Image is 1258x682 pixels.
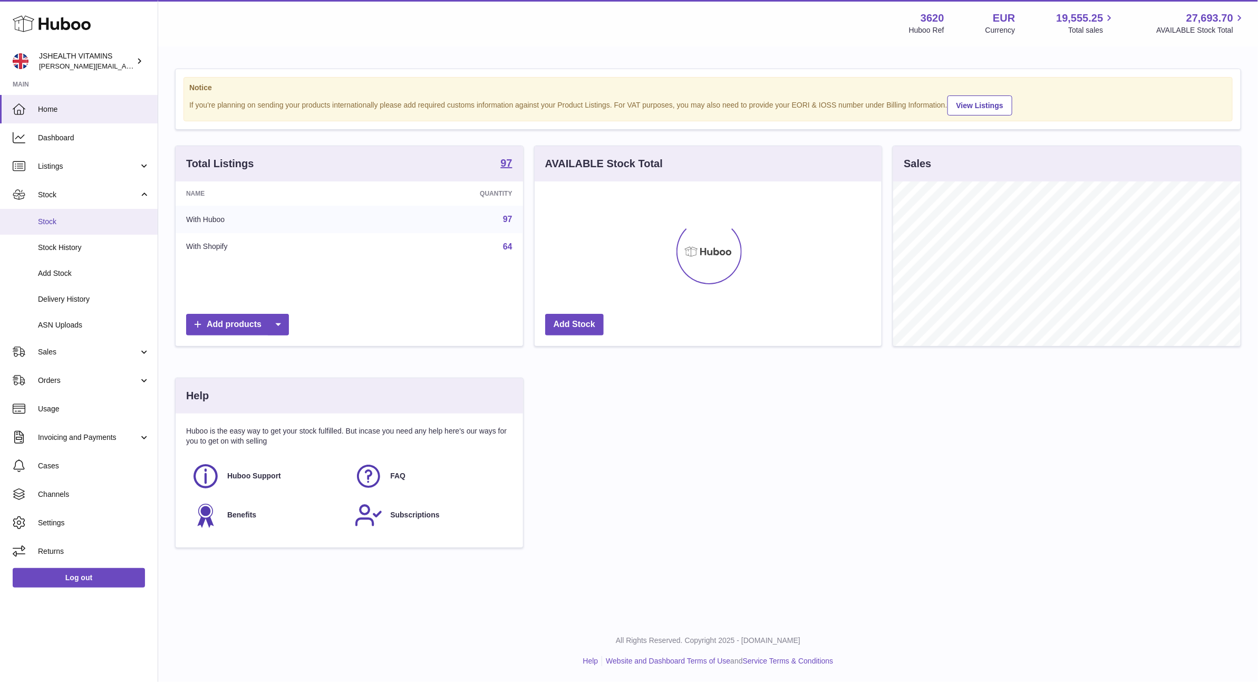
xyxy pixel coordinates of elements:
[545,314,604,335] a: Add Stock
[189,83,1227,93] strong: Notice
[354,501,507,530] a: Subscriptions
[38,546,150,556] span: Returns
[176,206,363,233] td: With Huboo
[904,157,931,171] h3: Sales
[947,95,1012,116] a: View Listings
[38,190,139,200] span: Stock
[503,215,512,224] a: 97
[176,233,363,261] td: With Shopify
[13,53,28,69] img: francesca@jshealthvitamins.com
[909,25,944,35] div: Huboo Ref
[13,568,145,587] a: Log out
[602,656,833,666] li: and
[38,433,139,443] span: Invoicing and Payments
[38,217,150,227] span: Stock
[38,404,150,414] span: Usage
[500,158,512,168] strong: 97
[186,157,254,171] h3: Total Listings
[390,471,405,481] span: FAQ
[38,461,150,471] span: Cases
[743,657,834,665] a: Service Terms & Conditions
[176,181,363,206] th: Name
[191,462,344,491] a: Huboo Support
[38,518,150,528] span: Settings
[363,181,523,206] th: Quantity
[189,94,1227,116] div: If you're planning on sending your products internationally please add required customs informati...
[186,426,512,446] p: Huboo is the easy way to get your stock fulfilled. But incase you need any help here's our ways f...
[38,376,139,386] span: Orders
[1156,11,1245,35] a: 27,693.70 AVAILABLE Stock Total
[191,501,344,530] a: Benefits
[1186,11,1233,25] span: 27,693.70
[503,242,512,251] a: 64
[993,11,1015,25] strong: EUR
[186,314,289,335] a: Add products
[38,347,139,357] span: Sales
[186,389,209,403] h3: Help
[921,11,944,25] strong: 3620
[227,471,281,481] span: Huboo Support
[227,510,256,520] span: Benefits
[985,25,1015,35] div: Currency
[167,636,1250,646] p: All Rights Reserved. Copyright 2025 - [DOMAIN_NAME]
[390,510,439,520] span: Subscriptions
[38,161,139,171] span: Listings
[38,294,150,304] span: Delivery History
[583,657,598,665] a: Help
[1056,11,1115,35] a: 19,555.25 Total sales
[1068,25,1115,35] span: Total sales
[39,51,134,71] div: JSHEALTH VITAMINS
[545,157,663,171] h3: AVAILABLE Stock Total
[38,489,150,500] span: Channels
[38,243,150,253] span: Stock History
[38,268,150,278] span: Add Stock
[38,320,150,330] span: ASN Uploads
[1056,11,1103,25] span: 19,555.25
[354,462,507,491] a: FAQ
[606,657,730,665] a: Website and Dashboard Terms of Use
[1156,25,1245,35] span: AVAILABLE Stock Total
[39,62,211,70] span: [PERSON_NAME][EMAIL_ADDRESS][DOMAIN_NAME]
[500,158,512,170] a: 97
[38,133,150,143] span: Dashboard
[38,104,150,114] span: Home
